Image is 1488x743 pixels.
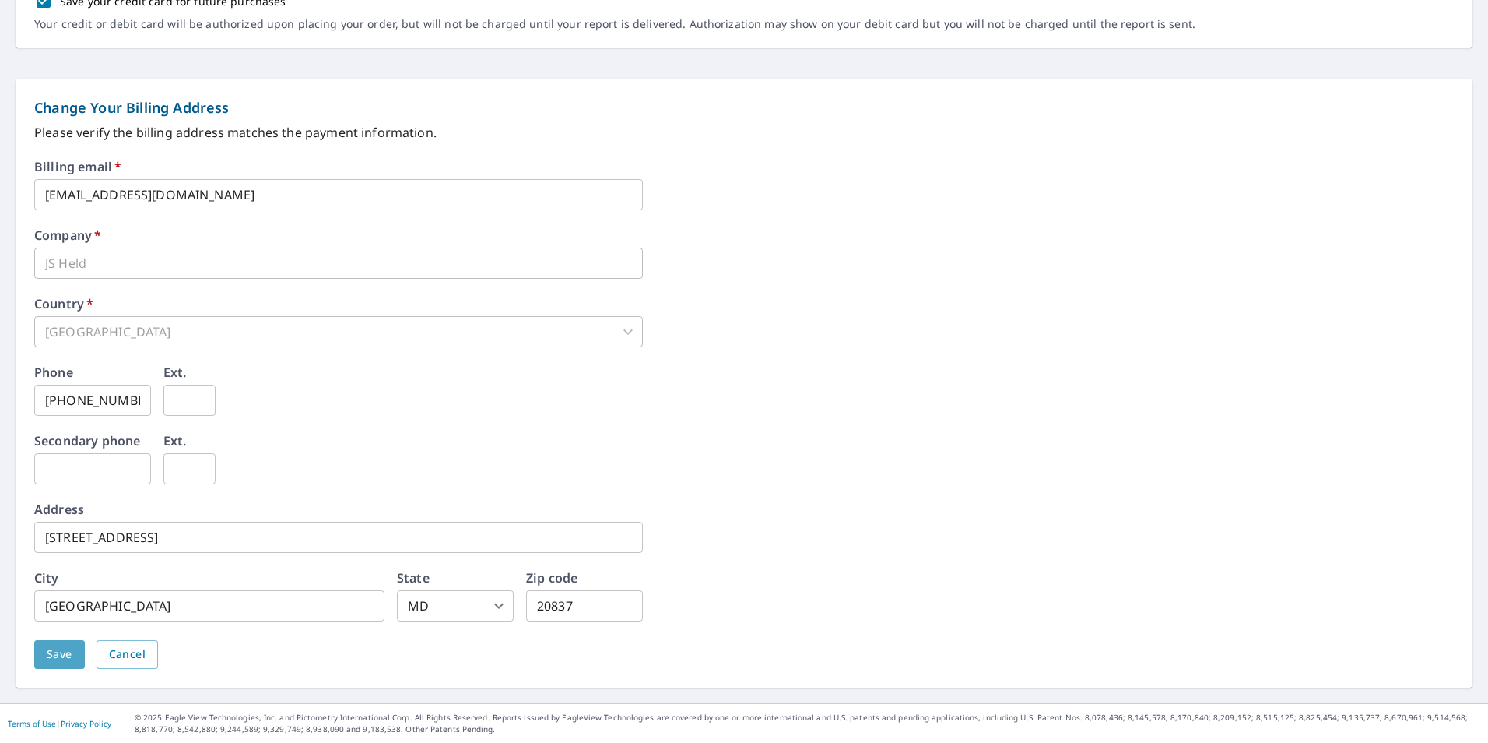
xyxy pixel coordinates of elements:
label: Zip code [526,572,577,584]
label: Secondary phone [34,435,140,447]
p: Please verify the billing address matches the payment information. [34,123,1454,142]
label: Ext. [163,435,187,447]
div: MD [397,590,514,622]
button: Cancel [97,640,158,669]
label: Ext. [163,366,187,379]
span: Save [47,645,72,664]
label: City [34,572,59,584]
a: Terms of Use [8,718,56,729]
label: Country [34,298,93,310]
p: © 2025 Eagle View Technologies, Inc. and Pictometry International Corp. All Rights Reserved. Repo... [135,712,1480,735]
label: Company [34,229,101,241]
span: Cancel [109,645,146,664]
label: Billing email [34,160,121,173]
div: [GEOGRAPHIC_DATA] [34,316,643,347]
button: Save [34,640,85,669]
p: | [8,719,111,728]
label: State [397,572,430,584]
label: Phone [34,366,73,379]
p: Change Your Billing Address [34,97,1454,118]
p: Your credit or debit card will be authorized upon placing your order, but will not be charged unt... [34,17,1195,31]
label: Address [34,503,84,516]
a: Privacy Policy [61,718,111,729]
